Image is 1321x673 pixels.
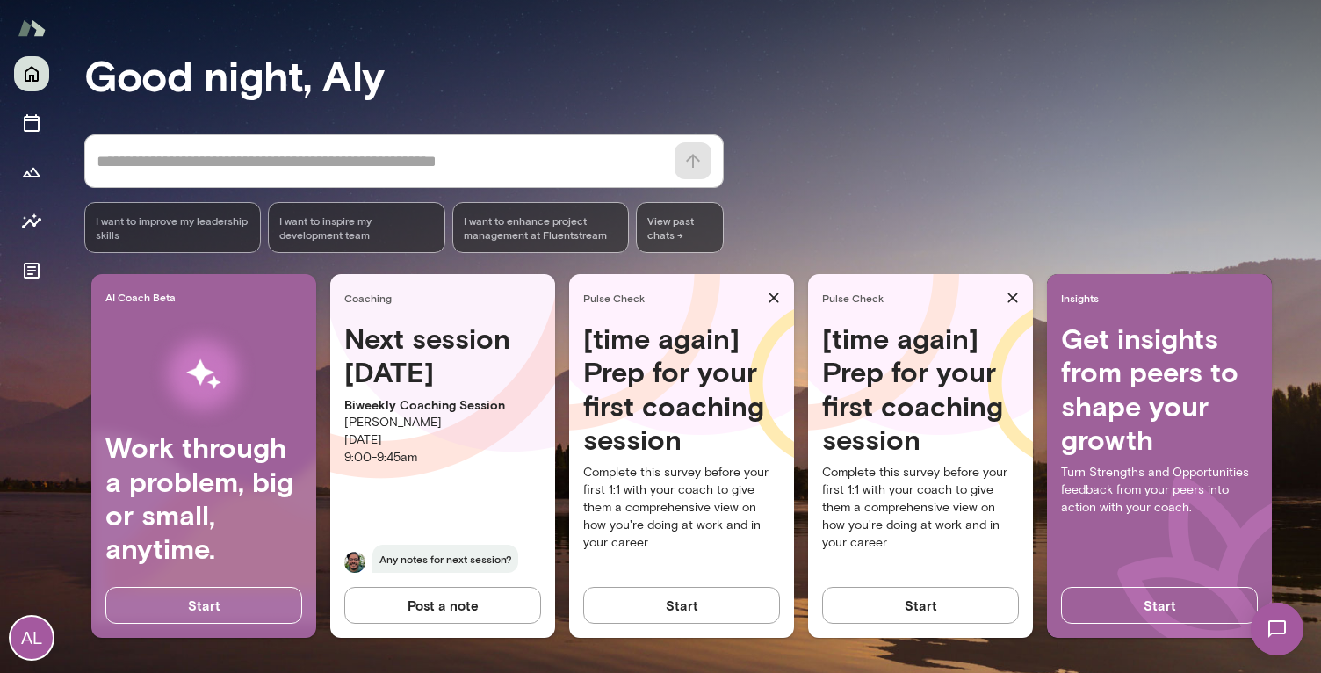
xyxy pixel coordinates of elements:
[344,291,548,305] span: Coaching
[14,155,49,190] button: Growth Plan
[344,587,541,624] button: Post a note
[583,464,780,552] p: Complete this survey before your first 1:1 with your coach to give them a comprehensive view on h...
[1061,291,1265,305] span: Insights
[105,431,302,566] h4: Work through a problem, big or small, anytime.
[583,322,780,457] h4: [time again] Prep for your first coaching session
[1061,587,1258,624] button: Start
[105,290,309,304] span: AI Coach Beta
[583,587,780,624] button: Start
[105,587,302,624] button: Start
[344,396,541,414] p: Biweekly Coaching Session
[126,319,282,431] img: AI Workflows
[1061,464,1258,517] p: Turn Strengths and Opportunities feedback from your peers into action with your coach.
[583,291,761,305] span: Pulse Check
[344,322,541,389] h4: Next session [DATE]
[14,253,49,288] button: Documents
[464,213,617,242] span: I want to enhance project management at Fluentstream
[344,431,541,449] p: [DATE]
[11,617,53,659] div: AL
[14,56,49,91] button: Home
[452,202,629,253] div: I want to enhance project management at Fluentstream
[84,50,1321,99] h3: Good night, Aly
[268,202,444,253] div: I want to inspire my development team
[344,414,541,431] p: [PERSON_NAME]
[14,105,49,141] button: Sessions
[344,552,365,573] img: Mike
[636,202,724,253] span: View past chats ->
[344,449,541,467] p: 9:00 - 9:45am
[14,204,49,239] button: Insights
[822,587,1019,624] button: Start
[822,291,1000,305] span: Pulse Check
[822,322,1019,457] h4: [time again] Prep for your first coaching session
[18,11,46,45] img: Mento
[822,464,1019,552] p: Complete this survey before your first 1:1 with your coach to give them a comprehensive view on h...
[279,213,433,242] span: I want to inspire my development team
[96,213,249,242] span: I want to improve my leadership skills
[1061,322,1258,457] h4: Get insights from peers to shape your growth
[84,202,261,253] div: I want to improve my leadership skills
[372,545,518,573] span: Any notes for next session?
